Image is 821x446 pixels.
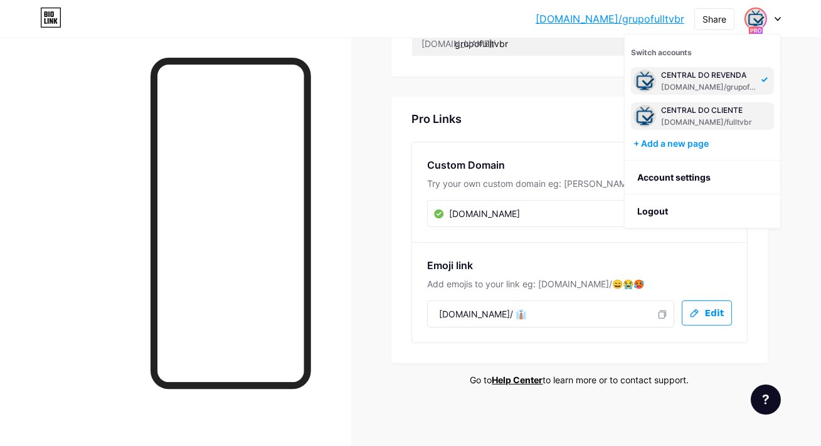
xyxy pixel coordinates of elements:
div: [DOMAIN_NAME]/ [421,37,495,50]
div: CENTRAL DO CLIENTE [661,105,754,115]
div: + Add a new page [633,137,774,150]
button: Edit [682,300,732,326]
input: username [412,31,747,56]
div: Add emojis to your link eg: [DOMAIN_NAME]/😄😭🥵 [427,278,732,290]
div: Share [702,13,726,26]
div: [DOMAIN_NAME]/grupofulltvbr [661,82,758,92]
div: Custom Domain [427,157,732,173]
span: Edit [704,308,724,319]
div: [DOMAIN_NAME]/fulltvbr [661,117,754,127]
div: Emoji link [427,258,732,273]
a: [DOMAIN_NAME]/grupofulltvbr [536,11,684,26]
div: Try your own custom domain eg: [PERSON_NAME][DOMAIN_NAME] [427,178,732,190]
span: [DOMAIN_NAME]/ 👔 [439,307,526,321]
img: grupofulltvbr [633,70,656,92]
img: grupofulltvbr [746,9,766,29]
span: Switch accounts [631,48,692,57]
img: grupofulltvbr [633,105,656,127]
a: Account settings [625,161,780,194]
div: CENTRAL DO REVENDA [661,70,758,80]
div: Pro Links [411,112,462,127]
a: Help Center [492,374,543,385]
li: Logout [625,194,780,228]
div: Go to to learn more or to contact support. [391,373,768,386]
